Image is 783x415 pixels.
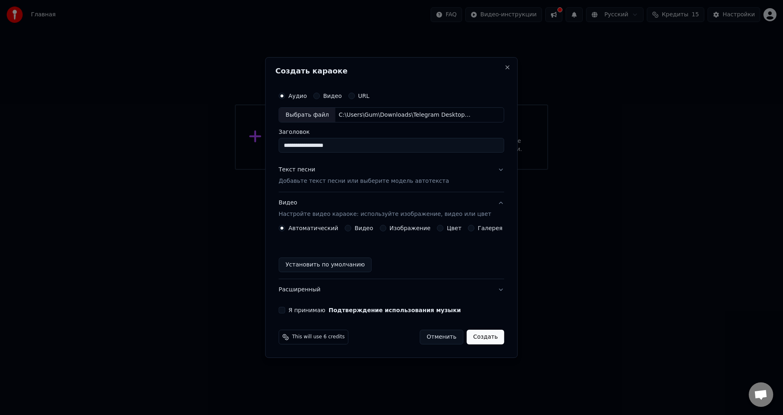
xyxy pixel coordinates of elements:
[279,199,491,219] div: Видео
[329,307,461,313] button: Я принимаю
[279,193,504,225] button: ВидеоНастройте видео караоке: используйте изображение, видео или цвет
[275,67,507,75] h2: Создать караоке
[279,108,335,122] div: Выбрать файл
[288,93,307,99] label: Аудио
[288,307,461,313] label: Я принимаю
[279,210,491,218] p: Настройте видео караоке: используйте изображение, видео или цвет
[279,178,449,186] p: Добавьте текст песни или выберите модель автотекста
[420,330,463,344] button: Отменить
[279,166,315,174] div: Текст песни
[447,225,462,231] label: Цвет
[478,225,503,231] label: Галерея
[389,225,431,231] label: Изображение
[279,160,504,192] button: Текст песниДобавьте текст песни или выберите модель автотекста
[288,225,338,231] label: Автоматический
[292,334,345,340] span: This will use 6 credits
[279,279,504,300] button: Расширенный
[279,257,372,272] button: Установить по умолчанию
[323,93,342,99] label: Видео
[354,225,373,231] label: Видео
[467,330,504,344] button: Создать
[358,93,369,99] label: URL
[279,225,504,279] div: ВидеоНастройте видео караоке: используйте изображение, видео или цвет
[279,129,504,135] label: Заголовок
[335,111,474,119] div: C:\Users\Gum\Downloads\Telegram Desktop\Лепс попурри для ОМ.mp3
